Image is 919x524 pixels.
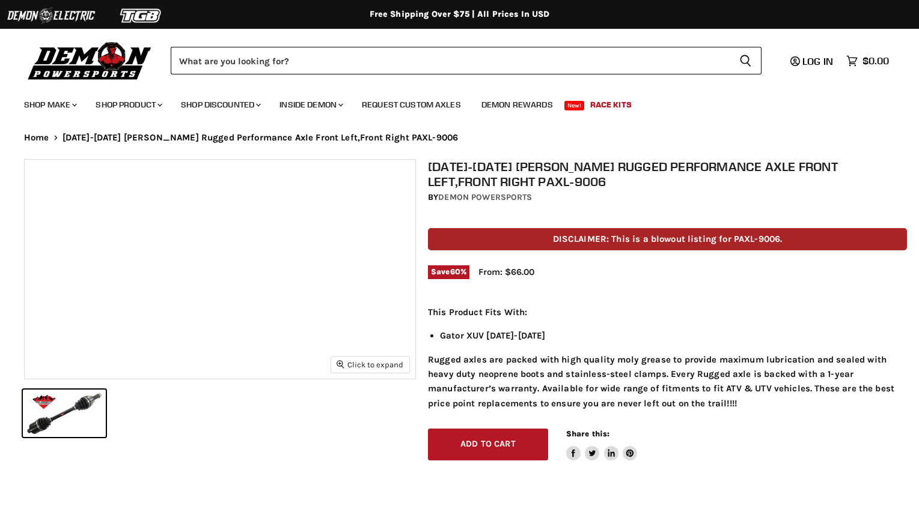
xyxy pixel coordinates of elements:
a: Race Kits [581,92,641,117]
span: 60 [450,267,460,276]
button: 2012-2012 John Deere Rugged Performance Axle Front Left,Front Right PAXL-9006 thumbnail [23,390,106,437]
span: $0.00 [863,55,889,67]
div: by [428,191,907,204]
input: Search [171,47,730,74]
a: Demon Powersports [438,192,532,202]
a: Shop Discounted [172,92,268,117]
ul: Main menu [15,88,886,117]
p: This Product Fits With: [428,305,907,319]
img: Demon Powersports [24,39,156,82]
form: Product [171,47,762,74]
a: $0.00 [840,52,895,70]
span: Log in [802,55,833,67]
button: Click to expand [331,357,409,373]
img: TGB Logo 2 [96,4,186,27]
p: DISCLAIMER: This is a blowout listing for PAXL-9006. [428,228,907,250]
aside: Share this: [566,429,638,460]
a: Log in [785,56,840,67]
a: Shop Make [15,92,84,117]
span: Click to expand [337,360,403,369]
h1: [DATE]-[DATE] [PERSON_NAME] Rugged Performance Axle Front Left,Front Right PAXL-9006 [428,159,907,189]
a: Request Custom Axles [353,92,470,117]
span: New! [564,101,585,110]
button: Search [730,47,762,74]
div: Rugged axles are packed with high quality moly grease to provide maximum lubrication and sealed w... [428,305,907,411]
a: Demon Rewards [472,92,562,117]
a: Shop Product [87,92,169,117]
img: Demon Electric Logo 2 [6,4,96,27]
a: Home [24,133,49,143]
button: Add to cart [428,429,548,460]
span: Share this: [566,429,609,438]
span: From: $66.00 [478,267,534,277]
span: Add to cart [460,439,516,449]
span: Save % [428,265,469,279]
span: [DATE]-[DATE] [PERSON_NAME] Rugged Performance Axle Front Left,Front Right PAXL-9006 [63,133,459,143]
a: Inside Demon [270,92,350,117]
li: Gator XUV [DATE]-[DATE] [440,328,907,343]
